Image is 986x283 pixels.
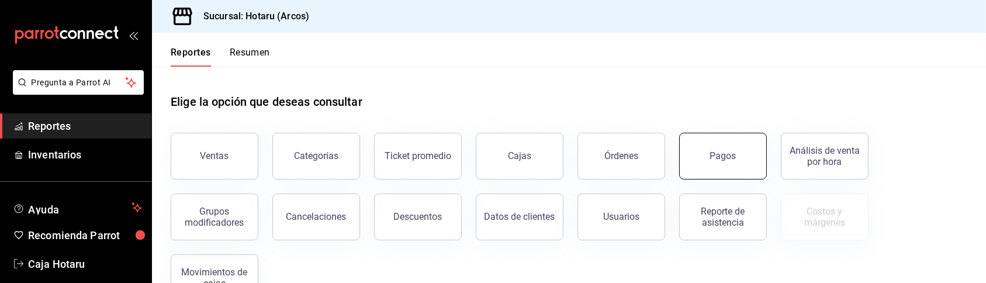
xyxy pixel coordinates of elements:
button: Descuentos [374,194,462,240]
span: Recomienda Parrot [28,227,142,243]
button: Grupos modificadores [171,194,258,240]
div: Reporte de asistencia [687,206,759,228]
button: Cancelaciones [272,194,360,240]
div: Análisis de venta por hora [788,145,861,167]
h1: Elige la opción que deseas consultar [171,93,362,111]
button: Usuarios [577,194,665,240]
span: Ayuda [28,201,127,215]
div: Ticket promedio [385,150,451,161]
button: Datos de clientes [476,194,563,240]
button: Resumen [230,47,270,67]
button: Ticket promedio [374,133,462,180]
div: navigation tabs [171,47,270,67]
div: Grupos modificadores [178,206,251,228]
div: Costos y márgenes [788,206,861,228]
button: Categorías [272,133,360,180]
span: Caja Hotaru [28,256,142,272]
button: open_drawer_menu [129,30,138,40]
div: Ventas [200,150,229,161]
div: Usuarios [603,211,639,222]
h3: Sucursal: Hotaru (Arcos) [194,9,309,23]
span: Pregunta a Parrot AI [32,77,126,89]
div: Datos de clientes [485,211,555,222]
div: Cancelaciones [286,211,347,222]
div: Órdenes [604,150,638,161]
button: Contrata inventarios para ver este reporte [781,194,869,240]
button: Ventas [171,133,258,180]
span: Inventarios [28,147,142,163]
span: Reportes [28,118,142,134]
a: Cajas [476,133,563,180]
div: Descuentos [394,211,442,222]
a: Pregunta a Parrot AI [8,85,144,97]
div: Pagos [710,150,736,161]
button: Reportes [171,47,211,67]
button: Análisis de venta por hora [781,133,869,180]
button: Pregunta a Parrot AI [13,70,144,95]
button: Pagos [679,133,767,180]
button: Órdenes [577,133,665,180]
button: Reporte de asistencia [679,194,767,240]
div: Categorías [294,150,338,161]
div: Cajas [508,149,532,163]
